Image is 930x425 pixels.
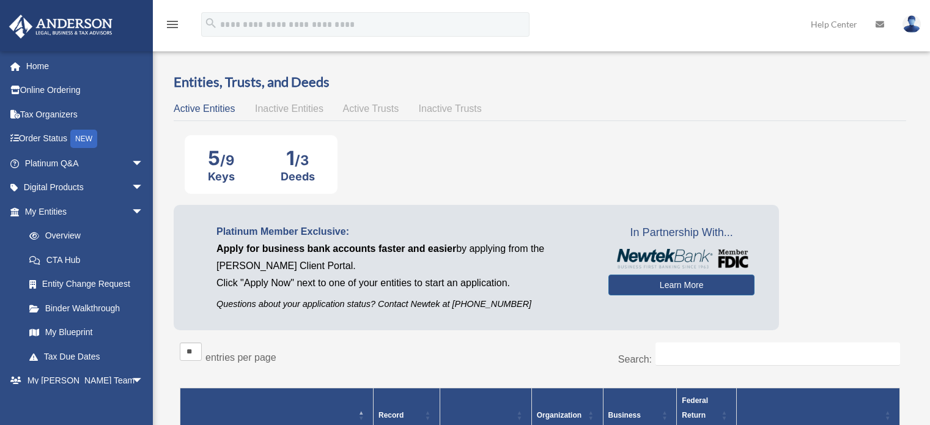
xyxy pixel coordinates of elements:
a: Learn More [608,275,755,295]
a: My Blueprint [17,320,156,345]
a: My [PERSON_NAME] Teamarrow_drop_down [9,369,162,393]
img: Anderson Advisors Platinum Portal [6,15,116,39]
p: Click "Apply Now" next to one of your entities to start an application. [216,275,590,292]
img: User Pic [902,15,921,33]
p: Platinum Member Exclusive: [216,223,590,240]
a: Order StatusNEW [9,127,162,152]
a: Tax Organizers [9,102,162,127]
a: Digital Productsarrow_drop_down [9,176,162,200]
div: Keys [208,170,235,183]
p: by applying from the [PERSON_NAME] Client Portal. [216,240,590,275]
span: In Partnership With... [608,223,755,243]
a: Home [9,54,162,78]
span: Active Entities [174,103,235,114]
h3: Entities, Trusts, and Deeds [174,73,906,92]
a: Binder Walkthrough [17,296,156,320]
span: /3 [295,152,309,168]
a: Entity Change Request [17,272,156,297]
span: Active Trusts [343,103,399,114]
span: arrow_drop_down [131,369,156,394]
img: NewtekBankLogoSM.png [614,249,748,268]
span: Inactive Trusts [419,103,482,114]
span: Inactive Entities [255,103,323,114]
div: Deeds [281,170,315,183]
a: My Entitiesarrow_drop_down [9,199,156,224]
p: Questions about your application status? Contact Newtek at [PHONE_NUMBER] [216,297,590,312]
i: search [204,17,218,30]
span: arrow_drop_down [131,151,156,176]
a: Overview [17,224,150,248]
div: 1 [281,146,315,170]
span: arrow_drop_down [131,199,156,224]
i: menu [165,17,180,32]
label: Search: [618,354,652,364]
a: Platinum Q&Aarrow_drop_down [9,151,162,176]
span: arrow_drop_down [131,176,156,201]
span: Apply for business bank accounts faster and easier [216,243,456,254]
a: menu [165,21,180,32]
span: /9 [220,152,234,168]
div: 5 [208,146,235,170]
a: CTA Hub [17,248,156,272]
label: entries per page [205,352,276,363]
a: Tax Due Dates [17,344,156,369]
a: Online Ordering [9,78,162,103]
div: NEW [70,130,97,148]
